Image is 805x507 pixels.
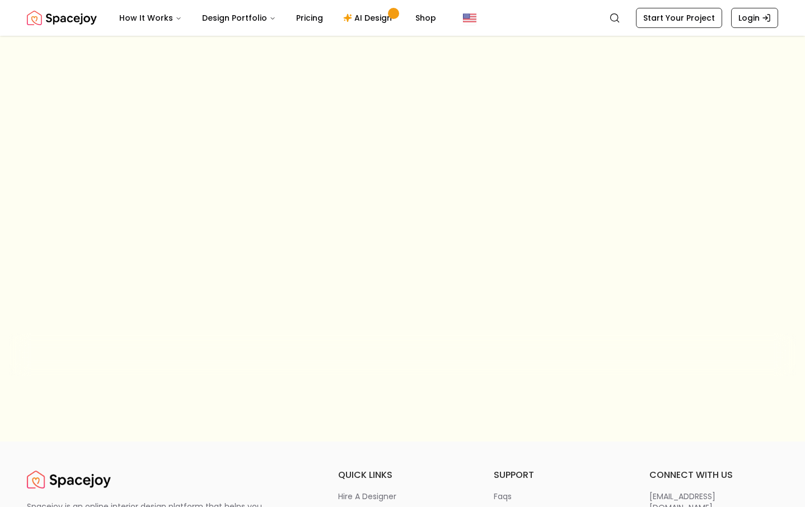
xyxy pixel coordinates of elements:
p: faqs [494,491,512,502]
a: Shop [406,7,445,29]
button: How It Works [110,7,191,29]
a: Pricing [287,7,332,29]
img: Spacejoy Logo [27,468,111,491]
p: hire a designer [338,491,396,502]
button: Design Portfolio [193,7,285,29]
h6: support [494,468,623,482]
a: Start Your Project [636,8,722,28]
a: faqs [494,491,623,502]
nav: Main [110,7,445,29]
img: United States [463,11,476,25]
img: Spacejoy Logo [27,7,97,29]
h6: connect with us [649,468,778,482]
a: Login [731,8,778,28]
a: hire a designer [338,491,467,502]
a: Spacejoy [27,468,111,491]
a: AI Design [334,7,404,29]
a: Spacejoy [27,7,97,29]
h6: quick links [338,468,467,482]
